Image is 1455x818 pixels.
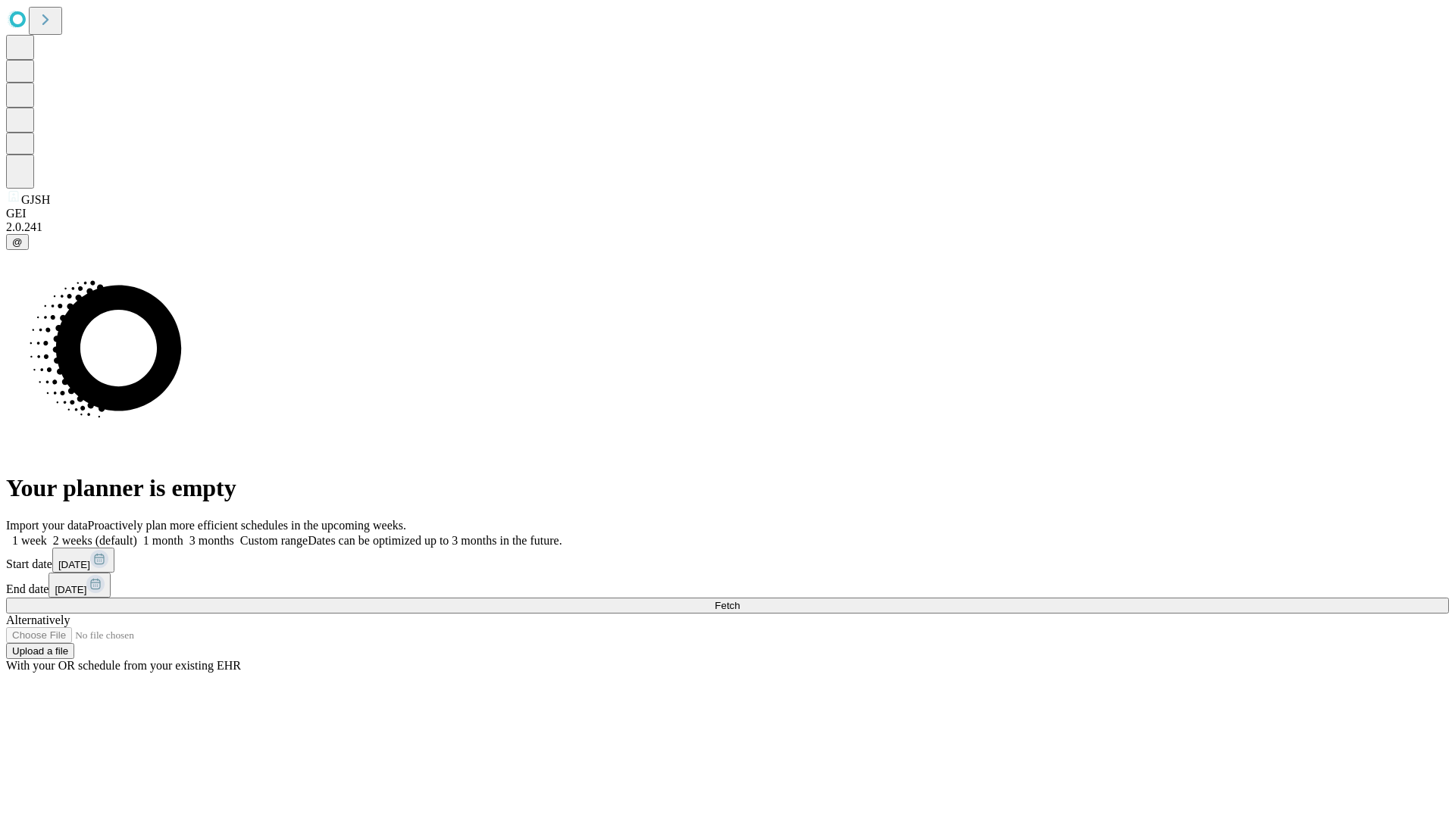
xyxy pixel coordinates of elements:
div: Start date [6,548,1449,573]
button: Fetch [6,598,1449,613]
button: [DATE] [48,573,111,598]
span: Import your data [6,519,88,532]
span: 3 months [189,534,234,547]
span: Custom range [240,534,308,547]
span: With your OR schedule from your existing EHR [6,659,241,672]
span: Proactively plan more efficient schedules in the upcoming weeks. [88,519,406,532]
span: [DATE] [58,559,90,570]
div: GEI [6,207,1449,220]
span: [DATE] [55,584,86,595]
span: Dates can be optimized up to 3 months in the future. [308,534,562,547]
span: 1 month [143,534,183,547]
div: End date [6,573,1449,598]
button: @ [6,234,29,250]
h1: Your planner is empty [6,474,1449,502]
span: Fetch [715,600,740,611]
div: 2.0.241 [6,220,1449,234]
span: 1 week [12,534,47,547]
span: Alternatively [6,613,70,626]
button: [DATE] [52,548,114,573]
span: @ [12,236,23,248]
button: Upload a file [6,643,74,659]
span: GJSH [21,193,50,206]
span: 2 weeks (default) [53,534,137,547]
